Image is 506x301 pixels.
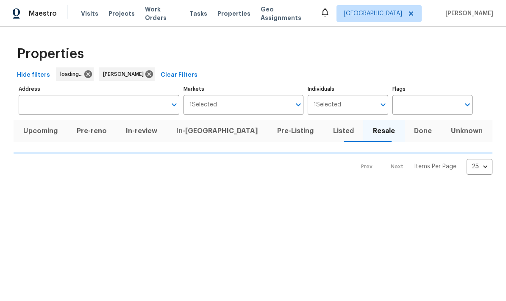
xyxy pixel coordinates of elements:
nav: Pagination Navigation [353,159,492,175]
span: Properties [217,9,250,18]
div: 25 [467,156,492,178]
button: Open [168,99,180,111]
span: Upcoming [19,125,62,137]
span: Done [410,125,436,137]
label: Flags [392,86,473,92]
p: Items Per Page [414,162,456,171]
span: In-review [121,125,161,137]
button: Clear Filters [157,67,201,83]
button: Open [292,99,304,111]
span: Visits [81,9,98,18]
span: Geo Assignments [261,5,310,22]
label: Address [19,86,179,92]
span: Work Orders [145,5,179,22]
span: Clear Filters [161,70,197,81]
span: [PERSON_NAME] [103,70,147,78]
span: Pre-reno [72,125,111,137]
button: Open [377,99,389,111]
button: Open [462,99,473,111]
span: loading... [60,70,86,78]
label: Individuals [308,86,388,92]
span: Properties [17,50,84,58]
span: Listed [328,125,358,137]
span: Unknown [447,125,487,137]
span: In-[GEOGRAPHIC_DATA] [172,125,263,137]
span: 1 Selected [189,101,217,109]
div: loading... [56,67,94,81]
span: [GEOGRAPHIC_DATA] [344,9,402,18]
span: Hide filters [17,70,50,81]
div: [PERSON_NAME] [99,67,155,81]
span: Pre-Listing [273,125,318,137]
span: Maestro [29,9,57,18]
span: Resale [368,125,399,137]
span: [PERSON_NAME] [442,9,493,18]
span: Tasks [189,11,207,17]
button: Hide filters [14,67,53,83]
span: 1 Selected [314,101,341,109]
label: Markets [183,86,304,92]
span: Projects [108,9,135,18]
